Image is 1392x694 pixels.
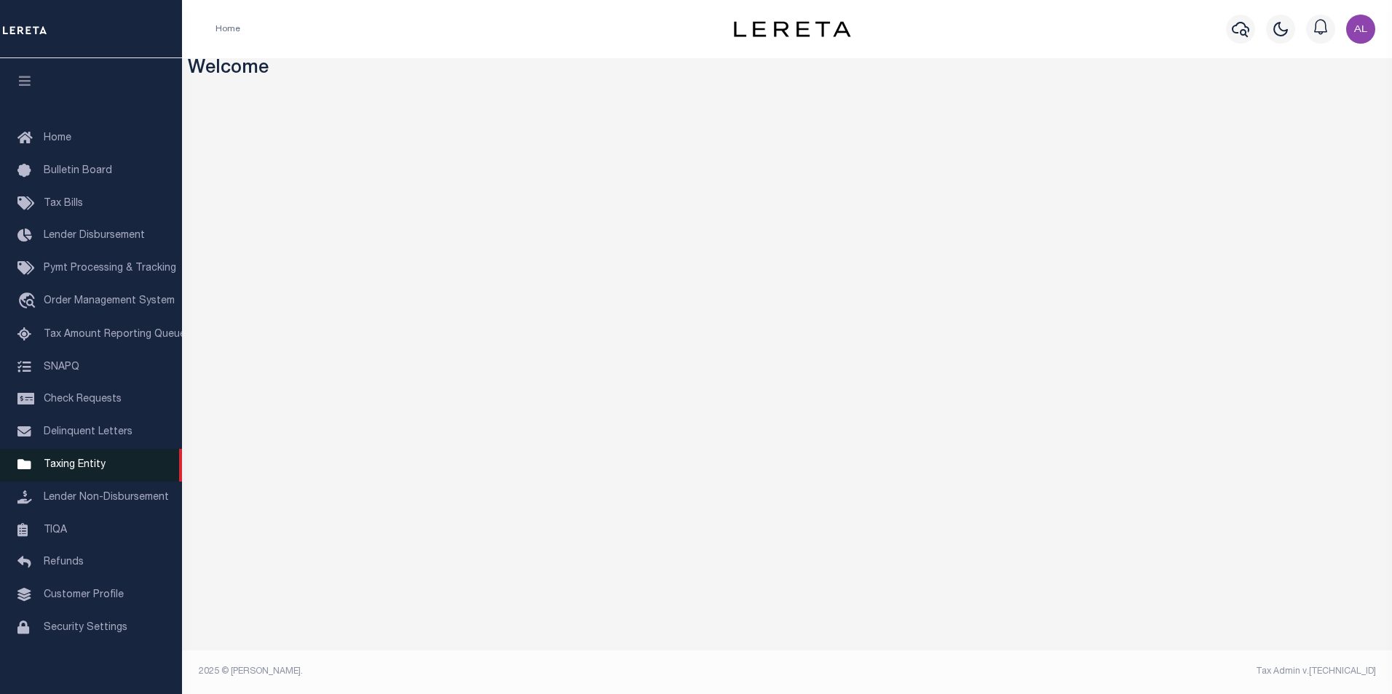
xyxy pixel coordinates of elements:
div: Tax Admin v.[TECHNICAL_ID] [798,665,1376,678]
div: 2025 © [PERSON_NAME]. [188,665,788,678]
i: travel_explore [17,292,41,311]
span: Customer Profile [44,590,124,600]
span: Security Settings [44,623,127,633]
span: Tax Bills [44,199,83,209]
li: Home [215,23,240,36]
span: Taxing Entity [44,460,106,470]
span: Lender Disbursement [44,231,145,241]
span: Pymt Processing & Tracking [44,263,176,274]
span: Lender Non-Disbursement [44,492,169,503]
img: svg+xml;base64,PHN2ZyB4bWxucz0iaHR0cDovL3d3dy53My5vcmcvMjAwMC9zdmciIHBvaW50ZXItZXZlbnRzPSJub25lIi... [1346,15,1375,44]
img: logo-dark.svg [734,21,850,37]
h3: Welcome [188,58,1387,81]
span: Delinquent Letters [44,427,133,437]
span: SNAPQ [44,362,79,372]
span: TIQA [44,525,67,535]
span: Check Requests [44,394,122,404]
span: Bulletin Board [44,166,112,176]
span: Order Management System [44,296,175,306]
span: Refunds [44,557,84,567]
span: Tax Amount Reporting Queue [44,330,186,340]
span: Home [44,133,71,143]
